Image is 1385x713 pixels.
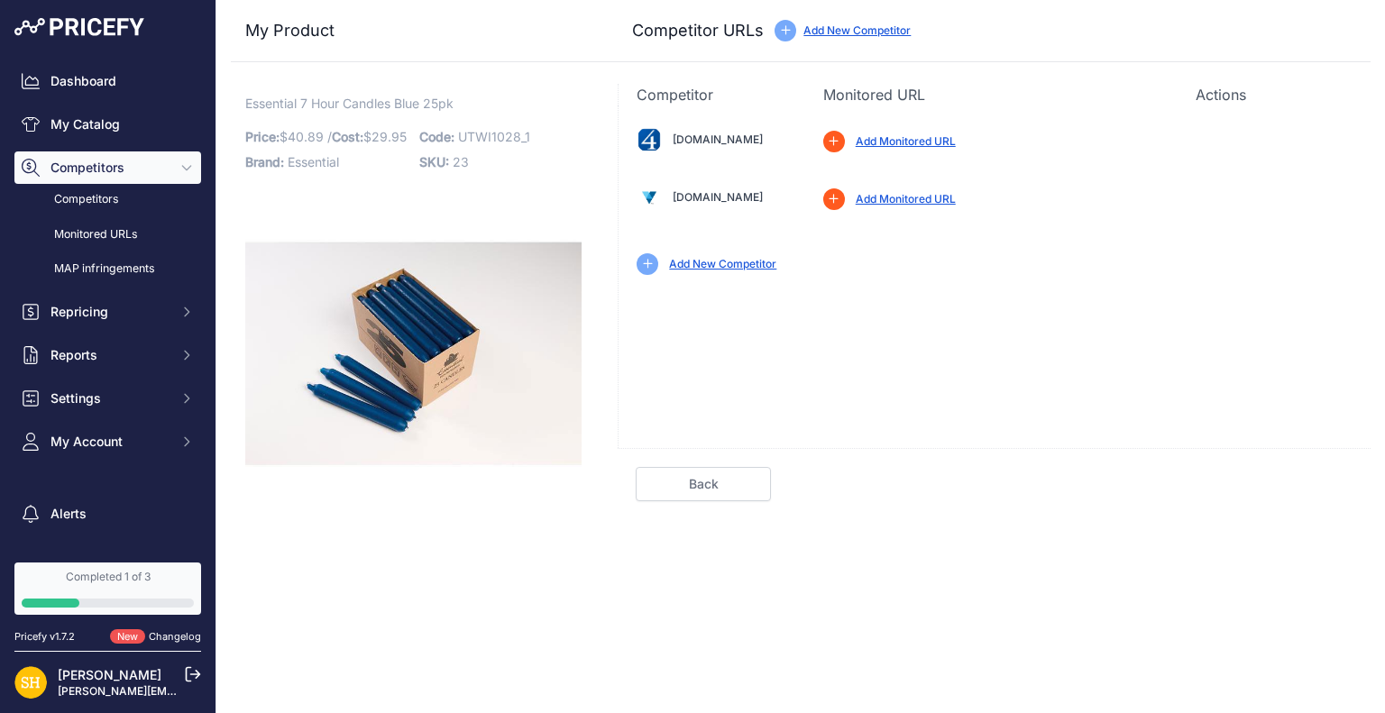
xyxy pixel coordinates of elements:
[14,498,201,530] a: Alerts
[632,18,764,43] h3: Competitor URLs
[50,159,169,177] span: Competitors
[245,92,454,114] span: Essential 7 Hour Candles Blue 25pk
[419,154,449,169] span: SKU:
[458,129,530,144] span: UTWI1028_1
[14,18,144,36] img: Pricefy Logo
[419,129,454,144] span: Code:
[14,219,201,251] a: Monitored URLs
[14,65,201,599] nav: Sidebar
[58,684,425,698] a: [PERSON_NAME][EMAIL_ADDRESS][PERSON_NAME][DOMAIN_NAME]
[14,425,201,458] button: My Account
[245,129,280,144] span: Price:
[58,667,161,682] a: [PERSON_NAME]
[50,346,169,364] span: Reports
[245,18,582,43] h3: My Product
[14,562,201,615] a: Completed 1 of 3
[1196,84,1353,105] p: Actions
[245,154,284,169] span: Brand:
[673,190,763,204] a: [DOMAIN_NAME]
[14,184,201,215] a: Competitors
[823,84,1167,105] p: Monitored URL
[673,133,763,146] a: [DOMAIN_NAME]
[288,129,324,144] span: 40.89
[50,433,169,451] span: My Account
[50,389,169,407] span: Settings
[14,253,201,285] a: MAP infringements
[14,629,75,644] div: Pricefy v1.7.2
[14,382,201,415] button: Settings
[371,129,407,144] span: 29.95
[637,84,793,105] p: Competitor
[14,151,201,184] button: Competitors
[332,129,363,144] span: Cost:
[288,154,339,169] span: Essential
[14,296,201,328] button: Repricing
[50,303,169,321] span: Repricing
[856,134,956,148] a: Add Monitored URL
[14,339,201,371] button: Reports
[856,192,956,206] a: Add Monitored URL
[22,570,194,584] div: Completed 1 of 3
[14,108,201,141] a: My Catalog
[110,629,145,644] span: New
[453,154,469,169] span: 23
[245,124,408,150] p: $
[803,23,911,37] a: Add New Competitor
[327,129,407,144] span: / $
[14,65,201,97] a: Dashboard
[669,257,776,270] a: Add New Competitor
[636,467,771,501] a: Back
[149,630,201,643] a: Changelog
